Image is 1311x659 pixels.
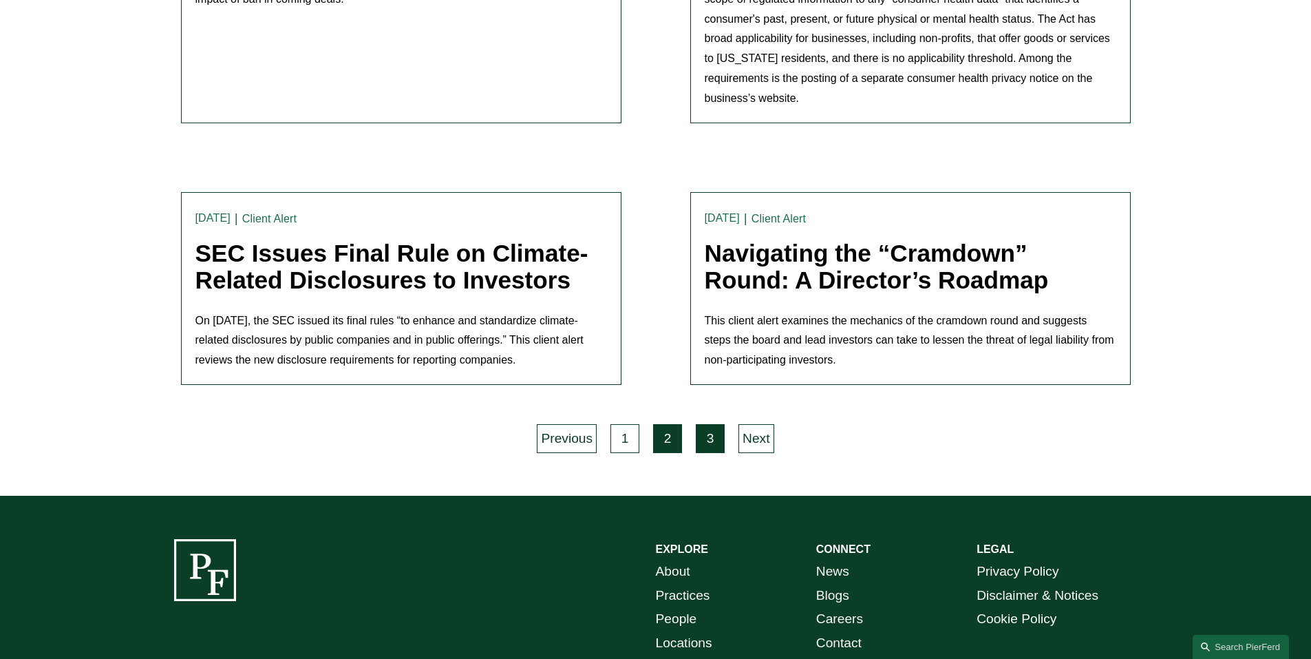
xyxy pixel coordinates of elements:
[656,584,710,608] a: Practices
[977,543,1014,555] strong: LEGAL
[696,424,725,453] a: 3
[977,560,1058,584] a: Privacy Policy
[195,213,231,224] time: [DATE]
[653,424,682,453] a: 2
[537,424,597,453] a: Previous
[977,607,1056,631] a: Cookie Policy
[816,584,849,608] a: Blogs
[656,543,708,555] strong: EXPLORE
[195,240,588,293] a: SEC Issues Final Rule on Climate-Related Disclosures to Investors
[656,607,697,631] a: People
[816,560,849,584] a: News
[1193,635,1289,659] a: Search this site
[656,631,712,656] a: Locations
[195,311,607,370] p: On [DATE], the SEC issued its final rules “to enhance and standardize climate-related disclosures...
[610,424,639,453] a: 1
[977,584,1098,608] a: Disclaimer & Notices
[242,213,297,224] a: Client Alert
[656,560,690,584] a: About
[752,213,806,224] a: Client Alert
[705,213,740,224] time: [DATE]
[816,607,863,631] a: Careers
[816,543,871,555] strong: CONNECT
[816,631,862,656] a: Contact
[705,311,1116,370] p: This client alert examines the mechanics of the cramdown round and suggests steps the board and l...
[738,424,774,453] a: Next
[705,240,1049,293] a: Navigating the “Cramdown” Round: A Director’s Roadmap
